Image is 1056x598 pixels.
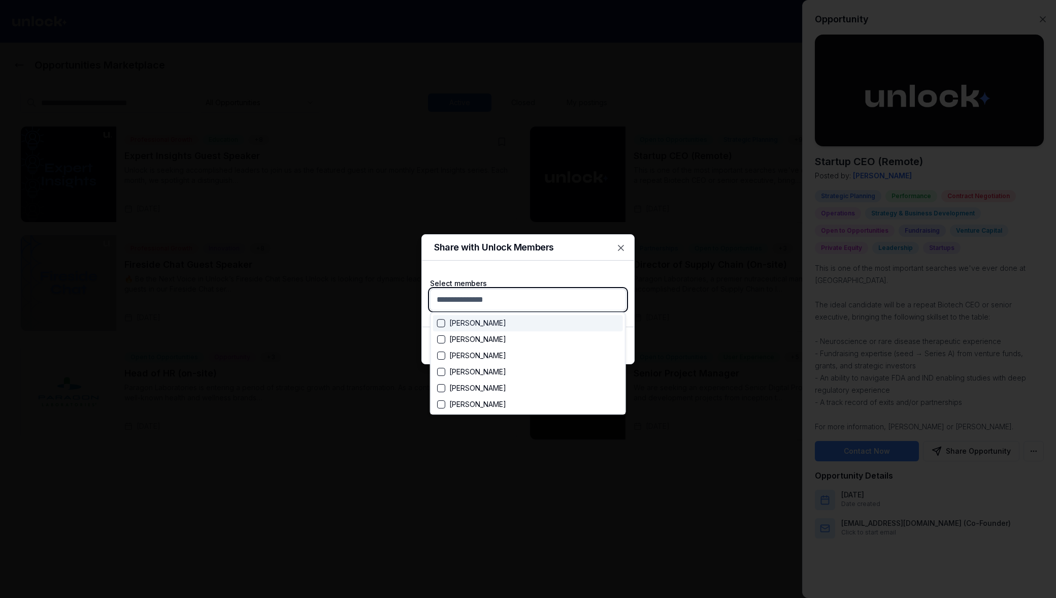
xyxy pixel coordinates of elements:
div: [PERSON_NAME] [437,334,506,344]
div: [PERSON_NAME] [437,399,506,410]
div: [PERSON_NAME] [437,383,506,393]
div: [PERSON_NAME] [437,351,506,361]
div: [PERSON_NAME] [437,367,506,377]
div: [PERSON_NAME] [437,318,506,328]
